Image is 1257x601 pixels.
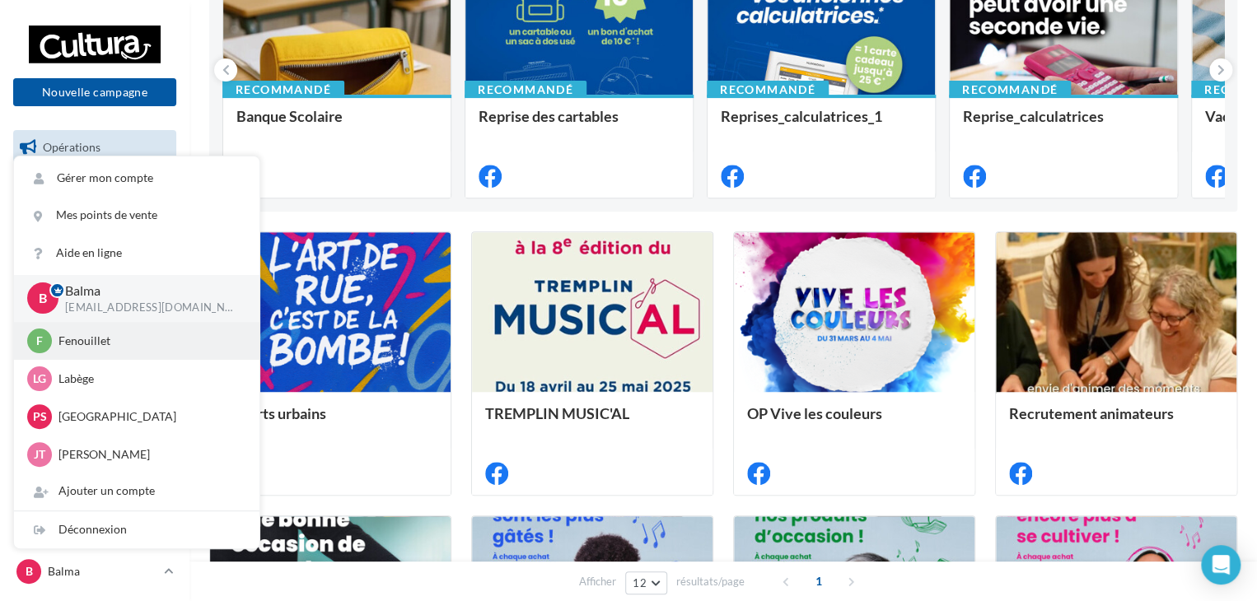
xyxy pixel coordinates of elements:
span: OP Vive les couleurs [747,404,882,422]
span: Reprises_calculatrices_1 [721,107,882,125]
a: Mes points de vente [14,197,259,234]
div: Déconnexion [14,511,259,548]
span: 12 [633,576,647,589]
span: Banque Scolaire [236,107,343,125]
span: Reprise_calculatrices [963,107,1104,125]
a: Aide en ligne [14,235,259,272]
div: Recommandé [707,81,829,99]
a: Calendrier [10,296,180,330]
a: Boîte de réception1 [10,171,180,207]
span: Lg [33,370,46,387]
span: Recrutement animateurs [1009,404,1174,422]
button: Nouvelle campagne [13,78,176,106]
p: [PERSON_NAME] [58,446,240,463]
span: Afficher [579,574,616,589]
span: Opérations [43,140,100,154]
span: B [26,563,33,580]
div: Ajouter un compte [14,473,259,510]
span: OP Arts urbains [223,404,326,422]
div: Open Intercom Messenger [1201,545,1241,585]
span: JT [34,446,45,463]
span: résultats/page [676,574,745,589]
p: [EMAIL_ADDRESS][DOMAIN_NAME] [65,300,233,315]
div: Recommandé [465,81,586,99]
a: Gérer mon compte [14,160,259,197]
p: [GEOGRAPHIC_DATA] [58,408,240,425]
span: Reprise des cartables [479,107,619,125]
p: Balma [65,282,233,300]
a: Opérations [10,130,180,165]
div: Recommandé [222,81,344,99]
button: 12 [625,571,667,594]
span: TREMPLIN MUSIC'AL [485,404,629,422]
p: Balma [48,563,157,580]
a: B Balma [13,556,176,587]
p: Labège [58,370,240,387]
a: Médiathèque [10,254,180,289]
a: Campagnes [10,213,180,248]
span: B [39,289,47,308]
span: 1 [806,568,832,594]
div: Recommandé [949,81,1071,99]
span: F [36,333,43,349]
span: Ps [33,408,47,425]
p: Fenouillet [58,333,240,349]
